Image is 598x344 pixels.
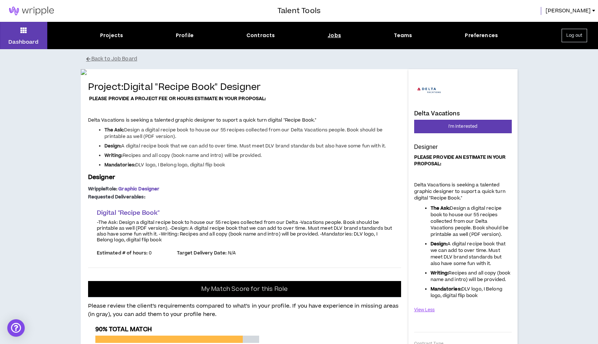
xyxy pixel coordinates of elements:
[414,120,512,133] button: I'm Interested
[465,32,498,39] div: Preferences
[104,152,123,159] strong: Writing:
[104,143,122,149] strong: Design:
[135,162,225,168] span: DLV logo, I Belong logo, digital flip book
[81,69,408,75] img: rgi5ZZ2fIY065IAXLWOIFjQacfO6S8mwzGEIDikY.png
[100,32,123,39] div: Projects
[104,127,124,133] strong: The Ask:
[431,205,509,238] span: Design a digital recipe book to house our 55 recipes collected from our Delta Vacations people. B...
[97,209,160,217] span: Digital "Recipe Book"
[97,250,148,256] span: Estimated # of hours:
[448,123,478,130] span: I'm Interested
[546,7,591,15] span: [PERSON_NAME]
[414,154,506,167] strong: PLEASE PROVIDE AN ESTIMATE IN YOUR PROPOSAL:
[394,32,412,39] div: Teams
[88,298,401,319] p: Please review the client’s requirements compared to what’s in your profile. If you have experienc...
[86,53,523,66] button: Back to Job Board
[431,241,448,247] strong: Design:
[88,194,145,200] span: Requested Deliverables:
[201,285,288,293] p: My Match Score for this Role
[431,270,449,276] strong: Writing:
[97,220,392,243] p: -The Ask: Design a digital recipe book to house our 55 recipes collected from our Delta -Vacation...
[95,325,152,334] span: 90% Total Match
[277,5,321,16] h3: Talent Tools
[88,117,317,123] span: Delta Vacations is seeking a talented graphic designer to suport a quick turn digital "Recipe Book."
[104,162,136,168] strong: Mandatories:
[414,143,512,151] p: Designer
[562,29,587,42] button: Log out
[431,270,511,283] span: Recipes and all copy (book name and intro) will be provided.
[228,250,236,256] i: N/A
[431,241,506,267] span: A digital recipe book that we can add to over time. Must meet DLV brand standards but also have s...
[104,127,383,140] span: Design a digital recipe book to house our 55 recipes collected from our Delta Vacations people. B...
[414,304,435,316] button: View Less
[414,110,460,117] h4: Delta Vacations
[176,32,194,39] div: Profile
[89,95,266,102] strong: PLEASE PROVIDE A PROJECT FEE OR HOURS ESTIMATE IN YOUR PROPOSAL:
[123,152,262,159] span: Recipes and all copy (book name and intro) will be provided.
[88,82,401,93] h4: Project: Digital "Recipe Book" Designer
[431,286,462,292] strong: Mandatories:
[88,173,115,182] span: Designer
[121,143,386,149] span: A digital recipe book that we can add to over time. Must meet DLV brand standards but also have s...
[431,205,450,211] strong: The Ask:
[88,186,118,192] span: Wripple Role :
[414,182,506,201] span: Delta Vacations is seeking a talented graphic designer to suport a quick turn digital "Recipe Book."
[246,32,275,39] div: Contracts
[431,286,502,299] span: DLV logo, I Belong logo, digital flip book
[177,250,227,256] span: Target Delivery Date:
[8,38,39,46] p: Dashboard
[7,319,25,337] div: Open Intercom Messenger
[97,250,177,256] p: 0
[118,186,159,192] span: Graphic Designer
